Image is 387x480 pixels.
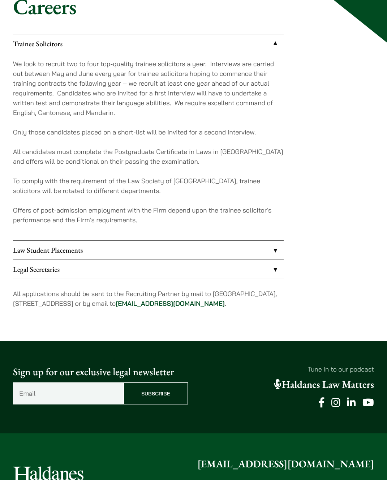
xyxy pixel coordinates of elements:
input: Subscribe [124,382,188,404]
p: Only those candidates placed on a short-list will be invited for a second interview. [13,127,284,137]
p: Tune in to our podcast [199,364,374,374]
input: Email [13,382,124,404]
a: [EMAIL_ADDRESS][DOMAIN_NAME] [116,299,225,308]
p: Sign up for our exclusive legal newsletter [13,364,188,380]
a: Haldanes Law Matters [274,378,374,391]
p: All candidates must complete the Postgraduate Certificate in Laws in [GEOGRAPHIC_DATA] and offers... [13,147,284,166]
p: We look to recruit two to four top-quality trainee solicitors a year. Interviews are carried out ... [13,59,284,117]
div: Trainee Solicitors [13,53,284,240]
a: Trainee Solicitors [13,34,284,53]
p: Offers of post-admission employment with the Firm depend upon the trainee solicitor’s performance... [13,205,284,225]
a: Law Student Placements [13,241,284,260]
p: To comply with the requirement of the Law Society of [GEOGRAPHIC_DATA], trainee solicitors will b... [13,176,284,196]
a: [EMAIL_ADDRESS][DOMAIN_NAME] [197,458,374,471]
a: Legal Secretaries [13,260,284,279]
p: All applications should be sent to the Recruiting Partner by mail to [GEOGRAPHIC_DATA], [STREET_A... [13,289,284,308]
